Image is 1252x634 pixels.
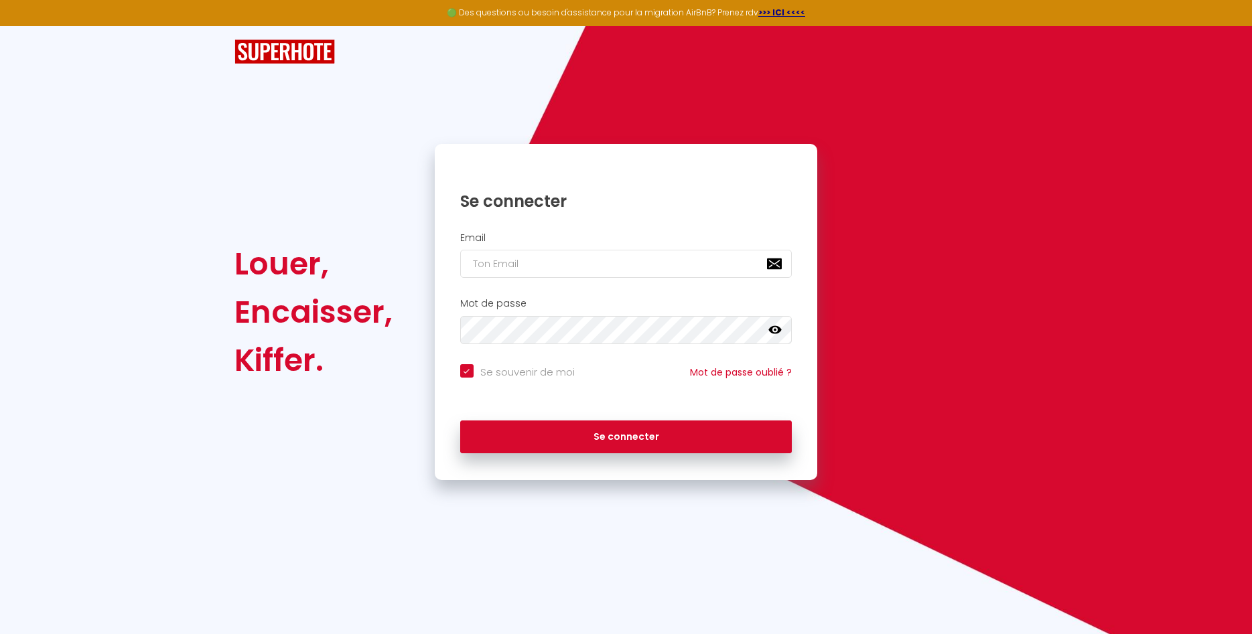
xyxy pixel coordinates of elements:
h2: Email [460,232,792,244]
div: Encaisser, [234,288,393,336]
img: SuperHote logo [234,39,335,64]
a: >>> ICI <<<< [758,7,805,18]
div: Louer, [234,240,393,288]
button: Se connecter [460,420,792,454]
div: Kiffer. [234,336,393,384]
h2: Mot de passe [460,298,792,309]
h1: Se connecter [460,191,792,212]
a: Mot de passe oublié ? [690,366,792,379]
input: Ton Email [460,250,792,278]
